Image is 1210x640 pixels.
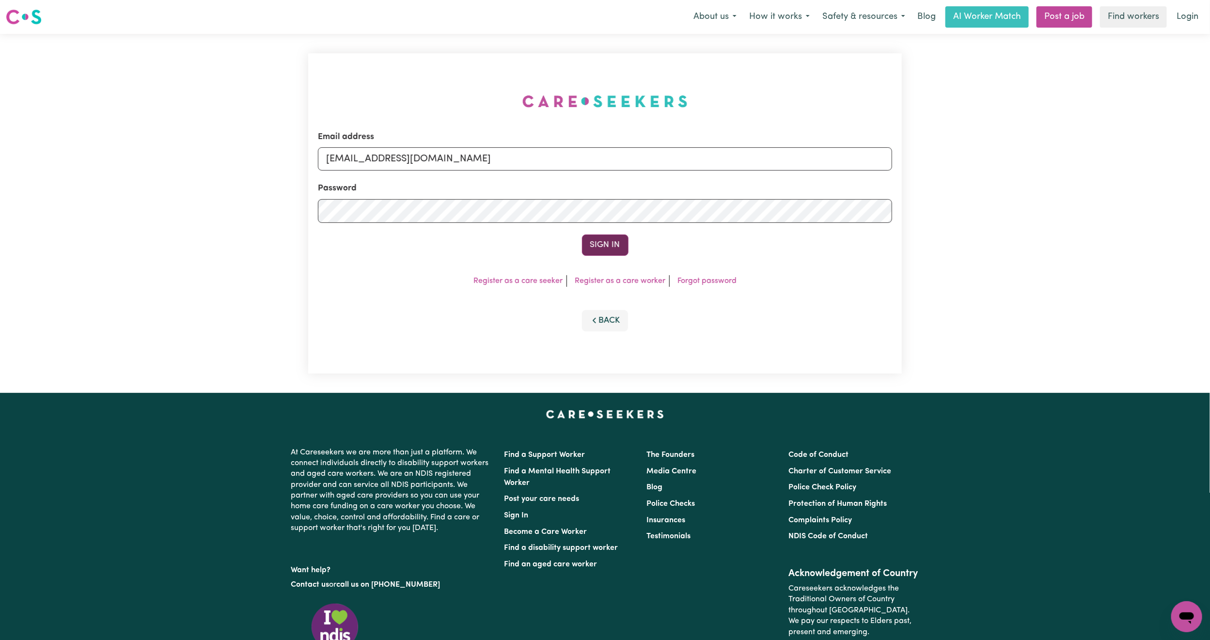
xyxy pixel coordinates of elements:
a: Blog [646,484,662,491]
label: Password [318,182,357,195]
a: Police Check Policy [788,484,856,491]
a: Protection of Human Rights [788,500,887,508]
button: Back [582,310,629,331]
a: Careseekers home page [546,410,664,418]
iframe: Button to launch messaging window, conversation in progress [1171,601,1202,632]
a: Forgot password [677,277,737,285]
p: At Careseekers we are more than just a platform. We connect individuals directly to disability su... [291,443,493,538]
h2: Acknowledgement of Country [788,568,919,579]
a: Charter of Customer Service [788,468,891,475]
a: Register as a care seeker [473,277,563,285]
p: or [291,576,493,594]
a: Find an aged care worker [504,561,597,568]
label: Email address [318,131,374,143]
a: Media Centre [646,468,696,475]
a: Contact us [291,581,330,589]
a: Careseekers logo [6,6,42,28]
a: Login [1171,6,1204,28]
a: Find a Support Worker [504,451,585,459]
a: Sign In [504,512,529,519]
button: About us [687,7,743,27]
a: Code of Conduct [788,451,849,459]
a: Find workers [1100,6,1167,28]
button: Safety & resources [816,7,911,27]
a: Post your care needs [504,495,580,503]
img: Careseekers logo [6,8,42,26]
p: Want help? [291,561,493,576]
a: Find a Mental Health Support Worker [504,468,611,487]
a: Insurances [646,516,685,524]
a: Blog [911,6,942,28]
a: Testimonials [646,532,691,540]
a: Complaints Policy [788,516,852,524]
a: Police Checks [646,500,695,508]
a: Find a disability support worker [504,544,618,552]
button: How it works [743,7,816,27]
button: Sign In [582,234,629,256]
a: Register as a care worker [575,277,665,285]
a: AI Worker Match [945,6,1029,28]
input: Email address [318,147,892,171]
a: Post a job [1037,6,1092,28]
a: The Founders [646,451,694,459]
a: NDIS Code of Conduct [788,532,868,540]
a: call us on [PHONE_NUMBER] [337,581,440,589]
a: Become a Care Worker [504,528,587,536]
